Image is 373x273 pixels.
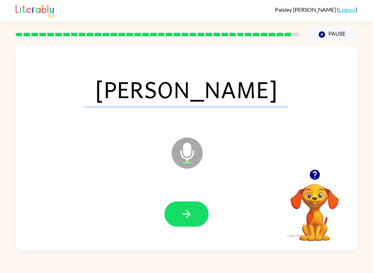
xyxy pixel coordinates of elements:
[280,173,349,242] video: Your browser must support playing .mp4 files to use Literably. Please try using another browser.
[275,6,357,13] div: ( )
[85,71,288,107] span: [PERSON_NAME]
[16,3,54,18] img: Literably
[339,6,356,13] a: Logout
[275,6,337,13] span: Paisley [PERSON_NAME]
[307,27,357,43] button: Pause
